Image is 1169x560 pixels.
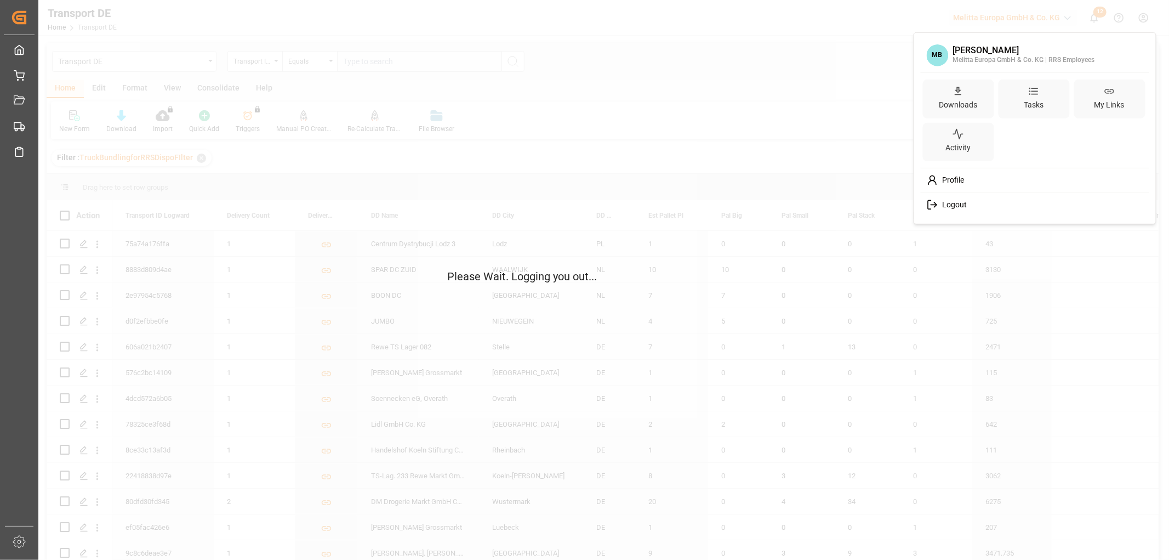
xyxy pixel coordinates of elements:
div: [PERSON_NAME] [953,46,1094,55]
span: Logout [938,200,967,210]
span: Profile [938,176,964,185]
div: My Links [1092,97,1127,112]
p: Please Wait. Logging you out... [448,268,722,285]
div: Melitta Europa GmbH & Co. KG | RRS Employees [953,55,1094,65]
div: Activity [943,140,973,156]
span: MB [926,44,948,66]
div: Tasks [1022,97,1046,112]
div: Downloads [937,97,979,112]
